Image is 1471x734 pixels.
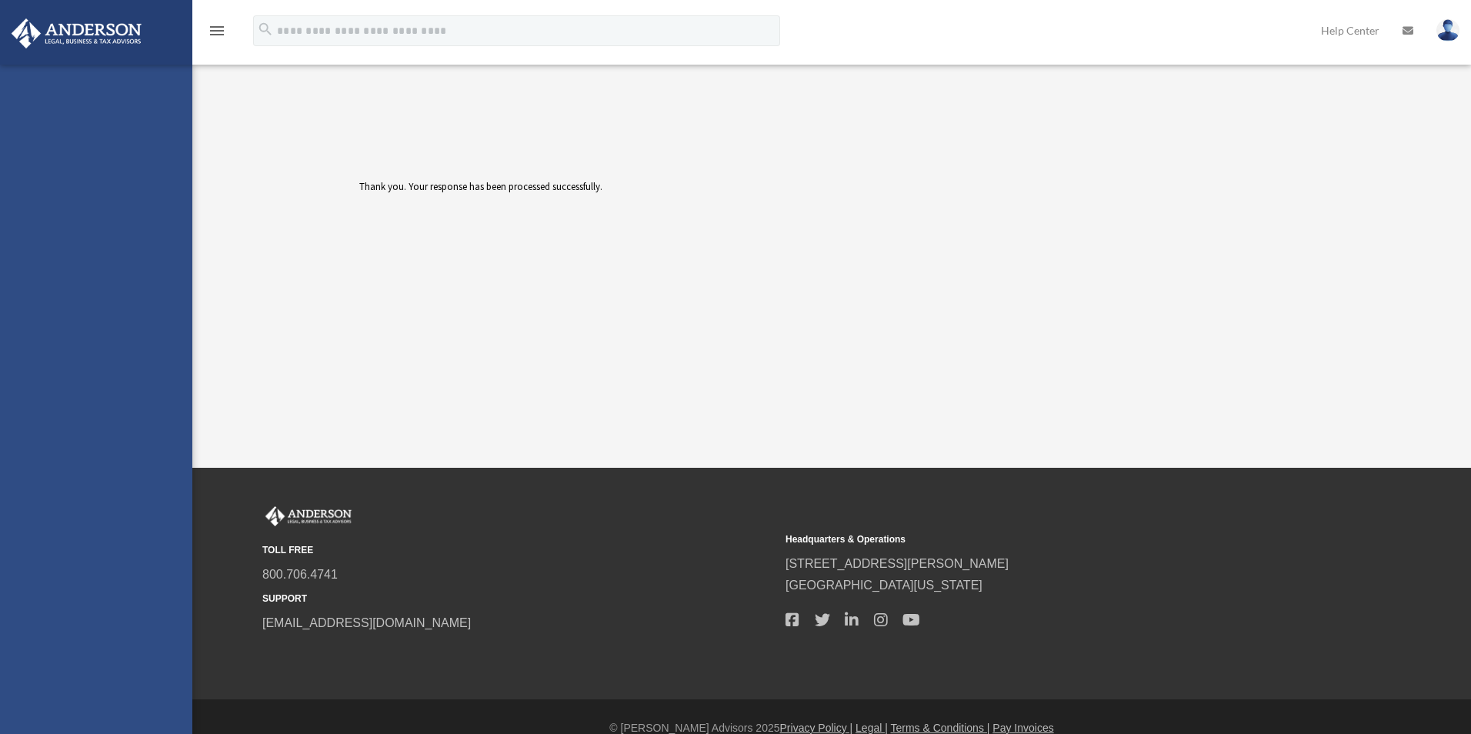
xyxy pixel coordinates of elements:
[856,722,888,734] a: Legal |
[891,722,990,734] a: Terms & Conditions |
[1436,19,1459,42] img: User Pic
[780,722,853,734] a: Privacy Policy |
[786,532,1298,548] small: Headquarters & Operations
[262,506,355,526] img: Anderson Advisors Platinum Portal
[786,557,1009,570] a: [STREET_ADDRESS][PERSON_NAME]
[359,178,932,294] div: Thank you. Your response has been processed successfully.
[786,579,982,592] a: [GEOGRAPHIC_DATA][US_STATE]
[208,22,226,40] i: menu
[7,18,146,48] img: Anderson Advisors Platinum Portal
[262,591,775,607] small: SUPPORT
[262,616,471,629] a: [EMAIL_ADDRESS][DOMAIN_NAME]
[208,27,226,40] a: menu
[262,568,338,581] a: 800.706.4741
[992,722,1053,734] a: Pay Invoices
[257,21,274,38] i: search
[262,542,775,559] small: TOLL FREE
